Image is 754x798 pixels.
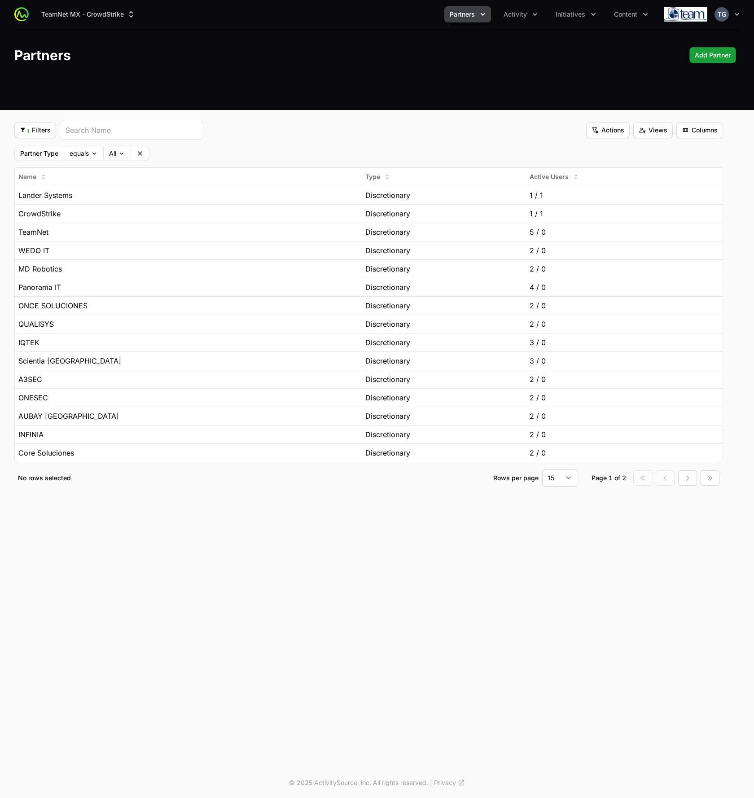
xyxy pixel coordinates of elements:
[18,474,493,482] p: No rows selected
[365,282,410,293] span: Discretionary
[498,6,543,22] div: Activity menu
[365,374,410,385] span: Discretionary
[365,263,410,274] span: Discretionary
[530,300,546,311] span: 2 / 0
[20,150,58,157] label: Partner Type
[18,300,88,311] span: ONCE SOLUCIONES
[18,319,54,329] span: QUALISYS
[715,7,729,22] img: Timothy Greig
[434,778,465,787] a: Privacy
[614,10,637,19] span: Content
[633,122,673,138] button: Filter options
[493,474,539,482] p: Rows per page
[365,411,410,421] span: Discretionary
[365,245,410,256] span: Discretionary
[18,172,36,181] span: Name
[14,47,71,63] h1: Partners
[664,5,707,23] img: TeamNet MX
[289,778,428,787] p: © 2025 ActivitySource, inc. All rights reserved.
[556,10,585,19] span: Initiatives
[530,208,543,219] span: 1 / 1
[66,125,197,136] input: Search Name
[592,474,626,482] div: Page 1 of 2
[444,6,491,22] button: Partners
[689,47,736,63] button: Add Partner
[365,429,410,440] span: Discretionary
[682,125,718,136] span: Columns
[592,125,624,136] span: Actions
[689,47,736,63] div: Primary actions
[639,125,667,136] span: Views
[365,319,410,329] span: Discretionary
[530,429,546,440] span: 2 / 0
[18,392,48,403] span: ONESEC
[444,6,491,22] div: Partners menu
[29,6,653,22] div: Main navigation
[365,227,410,237] span: Discretionary
[530,337,546,348] span: 3 / 0
[498,6,543,22] button: Activity
[20,125,51,136] span: Filters
[430,778,432,787] span: |
[365,447,410,458] span: Discretionary
[609,6,653,22] button: Content
[18,411,119,421] span: AUBAY [GEOGRAPHIC_DATA]
[365,355,410,366] span: Discretionary
[18,337,39,348] span: IQTEK
[18,355,121,366] span: Scientia [GEOGRAPHIC_DATA]
[530,411,546,421] span: 2 / 0
[365,300,410,311] span: Discretionary
[18,227,48,237] span: TeamNet
[18,374,42,385] span: A3SEC
[36,6,141,22] button: TeamNet MX - CrowdStrike
[365,172,380,181] span: Type
[450,10,475,19] span: Partners
[14,122,56,138] button: Filter options
[530,263,546,274] span: 2 / 0
[550,6,601,22] button: Initiatives
[13,170,53,184] button: Name
[504,10,527,19] span: Activity
[18,245,49,256] span: WEDO IT
[18,263,62,274] span: MD Robotics
[365,337,410,348] span: Discretionary
[676,122,723,138] button: Filter options
[609,6,653,22] div: Content menu
[530,355,546,366] span: 3 / 0
[530,227,546,237] span: 5 / 0
[530,374,546,385] span: 2 / 0
[695,50,731,61] span: Add Partner
[365,392,410,403] span: Discretionary
[530,245,546,256] span: 2 / 0
[530,319,546,329] span: 2 / 0
[530,447,546,458] span: 2 / 0
[18,447,74,458] span: Core Soluciones
[530,282,546,293] span: 4 / 0
[586,122,630,138] button: Filter options
[18,429,44,440] span: INFINIA
[530,190,543,201] span: 1 / 1
[365,190,410,201] span: Discretionary
[365,208,410,219] span: Discretionary
[36,6,141,22] div: Supplier switch menu
[18,190,72,201] span: Lander Systems
[550,6,601,22] div: Initiatives menu
[18,282,61,293] span: Panorama IT
[524,170,585,184] button: Active Users
[360,170,396,184] button: Type
[530,172,569,181] span: Active Users
[18,208,61,219] span: CrowdStrike
[530,392,546,403] span: 2 / 0
[14,7,29,22] img: ActivitySource
[27,129,29,134] sub: 1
